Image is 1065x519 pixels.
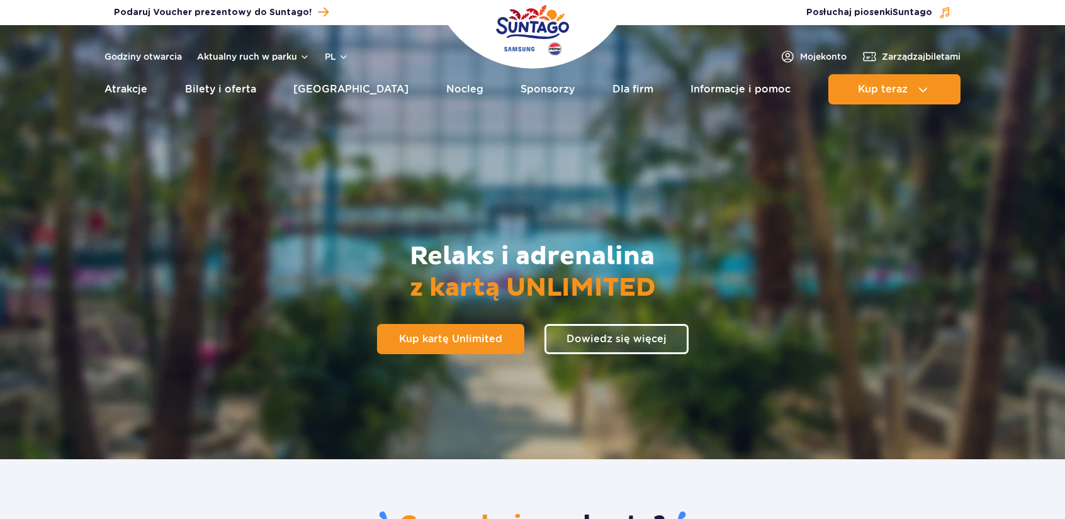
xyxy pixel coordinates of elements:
button: Posłuchaj piosenkiSuntago [806,6,951,19]
span: Kup kartę Unlimited [399,334,502,344]
button: Kup teraz [828,74,961,104]
span: Dowiedz się więcej [566,334,667,344]
button: Aktualny ruch w parku [197,52,310,62]
button: pl [325,50,349,63]
a: Informacje i pomoc [690,74,791,104]
a: Dla firm [612,74,653,104]
a: Nocleg [446,74,483,104]
a: Kup kartę Unlimited [377,324,524,354]
span: Posłuchaj piosenki [806,6,932,19]
a: Podaruj Voucher prezentowy do Suntago! [114,4,329,21]
span: z kartą UNLIMITED [410,272,656,304]
a: Mojekonto [780,49,847,64]
a: [GEOGRAPHIC_DATA] [293,74,409,104]
a: Sponsorzy [521,74,575,104]
a: Dowiedz się więcej [544,324,689,354]
a: Godziny otwarcia [104,50,182,63]
span: Kup teraz [858,84,908,95]
a: Zarządzajbiletami [862,49,961,64]
span: Suntago [893,8,932,17]
h2: Relaks i adrenalina [410,241,656,304]
span: Podaruj Voucher prezentowy do Suntago! [114,6,312,19]
span: Zarządzaj biletami [882,50,961,63]
a: Bilety i oferta [185,74,256,104]
span: Moje konto [800,50,847,63]
a: Atrakcje [104,74,147,104]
